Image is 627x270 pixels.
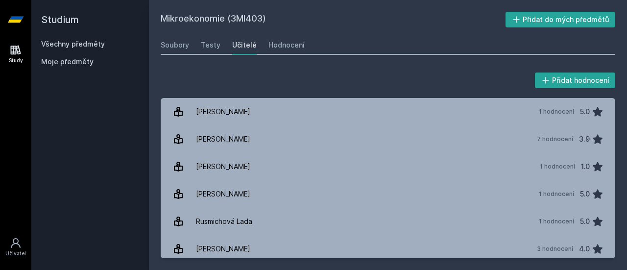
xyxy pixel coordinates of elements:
div: 3.9 [579,129,590,149]
a: Testy [201,35,220,55]
a: Soubory [161,35,189,55]
div: [PERSON_NAME] [196,184,250,204]
div: Soubory [161,40,189,50]
div: 5.0 [580,212,590,231]
div: 1 hodnocení [540,163,575,171]
a: Rusmichová Lada 1 hodnocení 5.0 [161,208,615,235]
a: Uživatel [2,232,29,262]
a: Všechny předměty [41,40,105,48]
a: Učitelé [232,35,257,55]
div: Učitelé [232,40,257,50]
span: Moje předměty [41,57,94,67]
div: Study [9,57,23,64]
a: [PERSON_NAME] 1 hodnocení 1.0 [161,153,615,180]
div: [PERSON_NAME] [196,157,250,176]
button: Přidat hodnocení [535,73,616,88]
div: [PERSON_NAME] [196,102,250,122]
a: [PERSON_NAME] 1 hodnocení 5.0 [161,98,615,125]
button: Přidat do mých předmětů [506,12,616,27]
div: 3 hodnocení [537,245,573,253]
div: 1 hodnocení [539,190,574,198]
div: Rusmichová Lada [196,212,252,231]
div: Hodnocení [268,40,305,50]
div: Testy [201,40,220,50]
div: 7 hodnocení [537,135,573,143]
div: [PERSON_NAME] [196,129,250,149]
div: [PERSON_NAME] [196,239,250,259]
div: 4.0 [579,239,590,259]
div: 5.0 [580,184,590,204]
div: 1 hodnocení [539,108,574,116]
div: 5.0 [580,102,590,122]
a: Study [2,39,29,69]
h2: Mikroekonomie (3MI403) [161,12,506,27]
a: [PERSON_NAME] 7 hodnocení 3.9 [161,125,615,153]
a: [PERSON_NAME] 3 hodnocení 4.0 [161,235,615,263]
a: Hodnocení [268,35,305,55]
div: 1.0 [581,157,590,176]
div: 1 hodnocení [539,218,574,225]
a: [PERSON_NAME] 1 hodnocení 5.0 [161,180,615,208]
div: Uživatel [5,250,26,257]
